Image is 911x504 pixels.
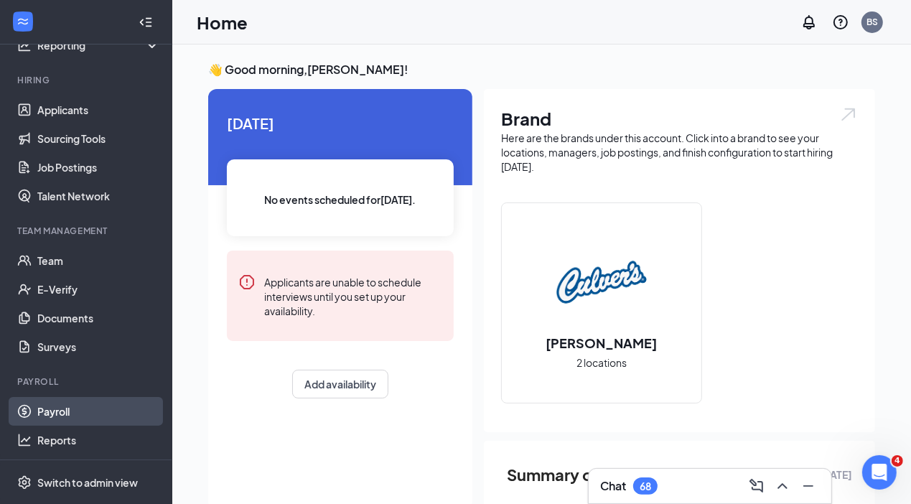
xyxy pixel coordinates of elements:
[556,236,648,328] img: Culver's
[17,38,32,52] svg: Analysis
[800,477,817,495] svg: Minimize
[37,153,160,182] a: Job Postings
[37,332,160,361] a: Surveys
[139,15,153,29] svg: Collapse
[576,355,627,370] span: 2 locations
[17,475,32,490] svg: Settings
[640,480,651,493] div: 68
[745,475,768,498] button: ComposeMessage
[292,370,388,398] button: Add availability
[862,455,897,490] iframe: Intercom live chat
[797,475,820,498] button: Minimize
[832,14,849,31] svg: QuestionInfo
[866,16,878,28] div: BS
[265,192,416,207] span: No events scheduled for [DATE] .
[37,124,160,153] a: Sourcing Tools
[892,455,903,467] span: 4
[197,10,248,34] h1: Home
[227,112,454,134] span: [DATE]
[37,38,161,52] div: Reporting
[37,246,160,275] a: Team
[839,106,858,123] img: open.6027fd2a22e1237b5b06.svg
[800,14,818,31] svg: Notifications
[264,274,442,318] div: Applicants are unable to schedule interviews until you set up your availability.
[600,478,626,494] h3: Chat
[17,375,157,388] div: Payroll
[774,477,791,495] svg: ChevronUp
[16,14,30,29] svg: WorkstreamLogo
[208,62,875,78] h3: 👋 Good morning, [PERSON_NAME] !
[37,304,160,332] a: Documents
[238,274,256,291] svg: Error
[37,475,138,490] div: Switch to admin view
[37,182,160,210] a: Talent Network
[501,106,858,131] h1: Brand
[17,74,157,86] div: Hiring
[37,95,160,124] a: Applicants
[501,131,858,174] div: Here are the brands under this account. Click into a brand to see your locations, managers, job p...
[37,426,160,454] a: Reports
[37,275,160,304] a: E-Verify
[771,475,794,498] button: ChevronUp
[507,462,674,487] span: Summary of last week
[17,225,157,237] div: Team Management
[748,477,765,495] svg: ComposeMessage
[37,397,160,426] a: Payroll
[779,467,852,482] span: [DATE] - [DATE]
[532,334,672,352] h2: [PERSON_NAME]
